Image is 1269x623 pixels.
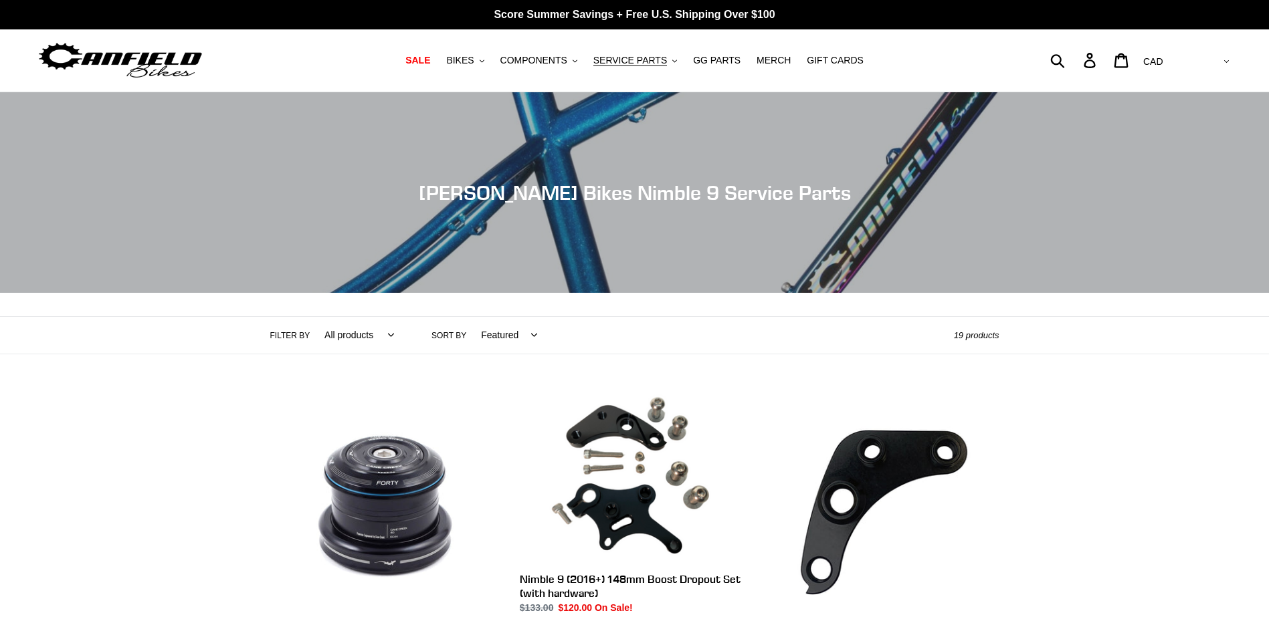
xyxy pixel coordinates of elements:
span: SALE [405,55,430,66]
span: BIKES [446,55,474,66]
a: MERCH [750,51,797,70]
span: GIFT CARDS [807,55,864,66]
label: Sort by [431,330,466,342]
span: 19 products [954,330,999,340]
span: MERCH [757,55,791,66]
span: [PERSON_NAME] Bikes Nimble 9 Service Parts [419,180,851,205]
a: GG PARTS [686,51,747,70]
a: SALE [399,51,437,70]
span: SERVICE PARTS [593,55,667,66]
button: SERVICE PARTS [587,51,684,70]
a: GIFT CARDS [800,51,870,70]
label: Filter by [270,330,310,342]
input: Search [1058,45,1092,75]
button: BIKES [440,51,490,70]
img: Canfield Bikes [37,39,204,82]
span: COMPONENTS [500,55,567,66]
button: COMPONENTS [494,51,584,70]
span: GG PARTS [693,55,741,66]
